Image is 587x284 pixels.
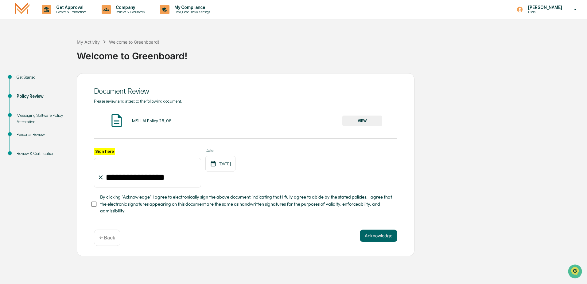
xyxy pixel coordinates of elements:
[4,87,41,98] a: 🔎Data Lookup
[45,78,49,83] div: 🗄️
[51,10,89,14] p: Content & Transactions
[51,77,76,84] span: Attestations
[77,45,584,61] div: Welcome to Greenboard!
[12,89,39,95] span: Data Lookup
[6,47,17,58] img: 1746055101610-c473b297-6a78-478c-a979-82029cc54cd1
[109,113,124,128] img: Document Icon
[17,150,67,157] div: Review & Certification
[61,104,74,109] span: Pylon
[17,131,67,138] div: Personal Review
[109,39,159,45] div: Welcome to Greenboard!
[111,10,148,14] p: Policies & Documents
[17,74,67,81] div: Get Started
[100,194,392,214] span: By clicking "Acknowledge" I agree to electronically sign the above document, indicating that I fu...
[21,53,78,58] div: We're available if you need us!
[169,5,213,10] p: My Compliance
[17,93,67,100] div: Policy Review
[360,230,397,242] button: Acknowledge
[51,5,89,10] p: Get Approval
[21,47,101,53] div: Start new chat
[169,10,213,14] p: Data, Deadlines & Settings
[42,75,79,86] a: 🗄️Attestations
[205,156,235,172] div: [DATE]
[523,10,565,14] p: Users
[6,90,11,95] div: 🔎
[43,104,74,109] a: Powered byPylon
[94,148,115,155] label: Sign here
[6,13,112,23] p: How can we help?
[132,118,172,123] div: MSH AI Policy 25_08
[104,49,112,56] button: Start new chat
[567,264,584,280] iframe: Open customer support
[523,5,565,10] p: [PERSON_NAME]
[99,235,115,241] p: ← Back
[111,5,148,10] p: Company
[12,77,40,84] span: Preclearance
[94,87,397,96] div: Document Review
[205,148,235,153] label: Date
[17,112,67,125] div: Messaging Software Policy Attestation
[77,39,100,45] div: My Activity
[6,78,11,83] div: 🖐️
[15,2,29,17] img: logo
[342,116,382,126] button: VIEW
[4,75,42,86] a: 🖐️Preclearance
[94,99,182,104] span: Please review and attest to the following document.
